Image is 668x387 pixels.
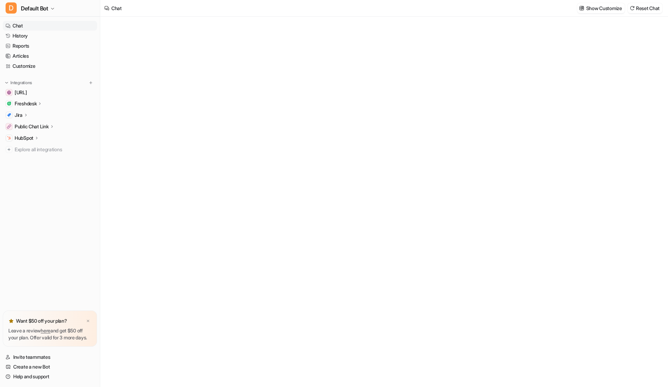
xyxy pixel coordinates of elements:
[15,135,33,142] p: HubSpot
[3,61,97,71] a: Customize
[7,90,11,95] img: www.eesel.ai
[3,145,97,154] a: Explore all integrations
[7,113,11,117] img: Jira
[86,319,90,323] img: x
[6,2,17,14] span: D
[15,123,49,130] p: Public Chat Link
[7,124,11,129] img: Public Chat Link
[3,79,34,86] button: Integrations
[3,352,97,362] a: Invite teammates
[15,100,37,107] p: Freshdesk
[16,317,67,324] p: Want $50 off your plan?
[3,21,97,31] a: Chat
[586,5,622,12] p: Show Customize
[628,3,662,13] button: Reset Chat
[4,80,9,85] img: expand menu
[579,6,584,11] img: customize
[88,80,93,85] img: menu_add.svg
[15,144,94,155] span: Explore all integrations
[21,3,48,13] span: Default Bot
[10,80,32,86] p: Integrations
[8,327,92,341] p: Leave a review and get $50 off your plan. Offer valid for 3 more days.
[3,41,97,51] a: Reports
[8,318,14,324] img: star
[630,6,635,11] img: reset
[3,372,97,381] a: Help and support
[3,31,97,41] a: History
[41,328,50,333] a: here
[111,5,122,12] div: Chat
[7,136,11,140] img: HubSpot
[6,146,13,153] img: explore all integrations
[15,112,23,119] p: Jira
[7,102,11,106] img: Freshdesk
[3,88,97,97] a: www.eesel.ai[URL]
[3,362,97,372] a: Create a new Bot
[3,51,97,61] a: Articles
[15,89,27,96] span: [URL]
[577,3,625,13] button: Show Customize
